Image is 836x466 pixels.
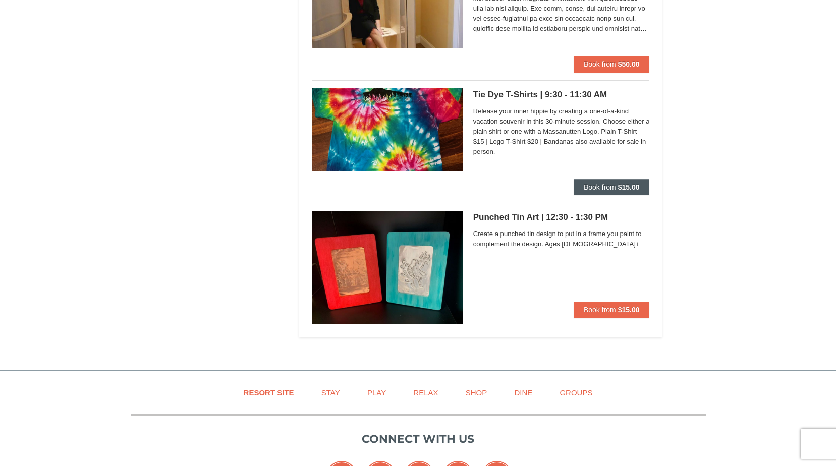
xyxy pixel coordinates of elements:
[312,211,463,324] img: 6619869-1399-a357e133.jpg
[574,302,650,318] button: Book from $15.00
[131,431,706,447] p: Connect with us
[309,381,353,404] a: Stay
[584,183,616,191] span: Book from
[312,88,463,171] img: 6619869-1512-3c4c33a7.png
[547,381,605,404] a: Groups
[574,179,650,195] button: Book from $15.00
[473,106,650,157] span: Release your inner hippie by creating a one-of-a-kind vacation souvenir in this 30-minute session...
[584,60,616,68] span: Book from
[355,381,399,404] a: Play
[618,183,640,191] strong: $15.00
[231,381,307,404] a: Resort Site
[574,56,650,72] button: Book from $50.00
[501,381,545,404] a: Dine
[473,212,650,222] h5: Punched Tin Art | 12:30 - 1:30 PM
[473,90,650,100] h5: Tie Dye T-Shirts | 9:30 - 11:30 AM
[453,381,500,404] a: Shop
[584,306,616,314] span: Book from
[618,306,640,314] strong: $15.00
[473,229,650,249] span: Create a punched tin design to put in a frame you paint to complement the design. Ages [DEMOGRAPH...
[401,381,451,404] a: Relax
[618,60,640,68] strong: $50.00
